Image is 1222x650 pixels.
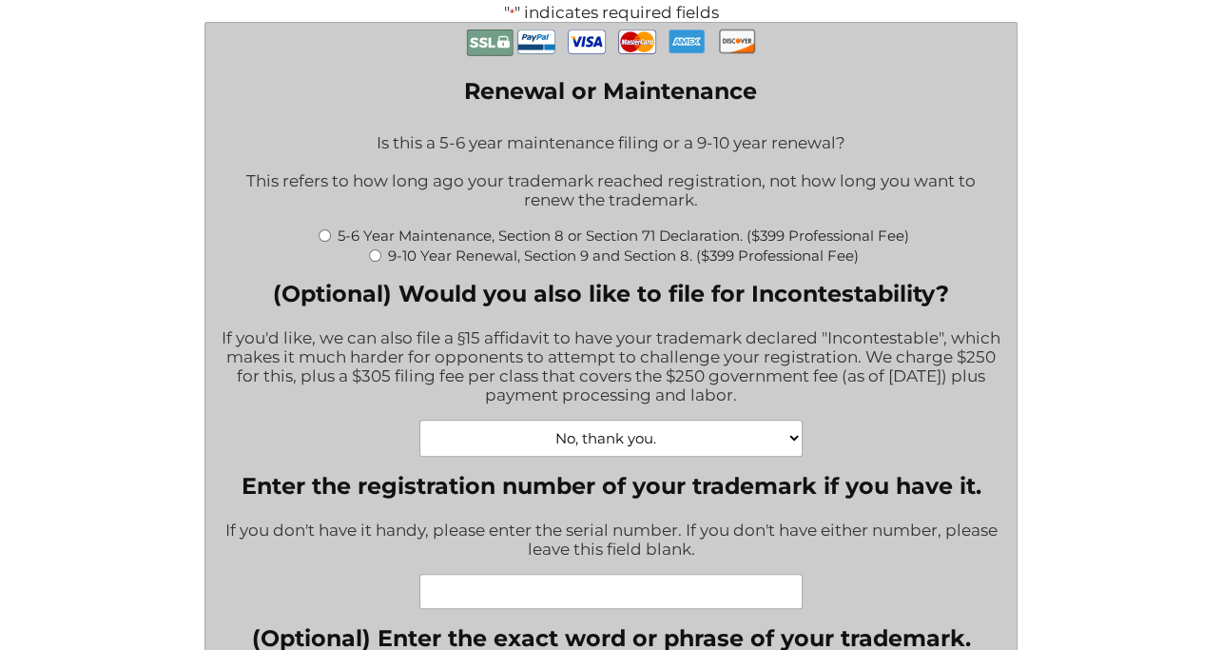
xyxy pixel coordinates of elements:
[517,23,555,61] img: PayPal
[159,3,1063,22] p: " " indicates required fields
[220,472,1003,500] label: Enter the registration number of your trademark if you have it.
[220,316,1003,420] div: If you'd like, we can also file a §15 affidavit to have your trademark declared "Incontestable", ...
[618,23,656,61] img: MasterCard
[718,23,756,59] img: Discover
[464,77,757,105] legend: Renewal or Maintenance
[568,23,606,61] img: Visa
[338,227,909,245] label: 5-6 Year Maintenance, Section 8 or Section 71 Declaration. ($399 Professional Fee)
[220,280,1003,307] label: (Optional) Would you also like to file for Incontestability?
[466,23,514,62] img: Secure Payment with SSL
[668,23,706,60] img: AmEx
[388,246,859,265] label: 9-10 Year Renewal, Section 9 and Section 8. ($399 Professional Fee)
[220,508,1003,574] div: If you don't have it handy, please enter the serial number. If you don't have either number, plea...
[220,121,1003,225] div: Is this a 5-6 year maintenance filing or a 9-10 year renewal? This refers to how long ago your tr...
